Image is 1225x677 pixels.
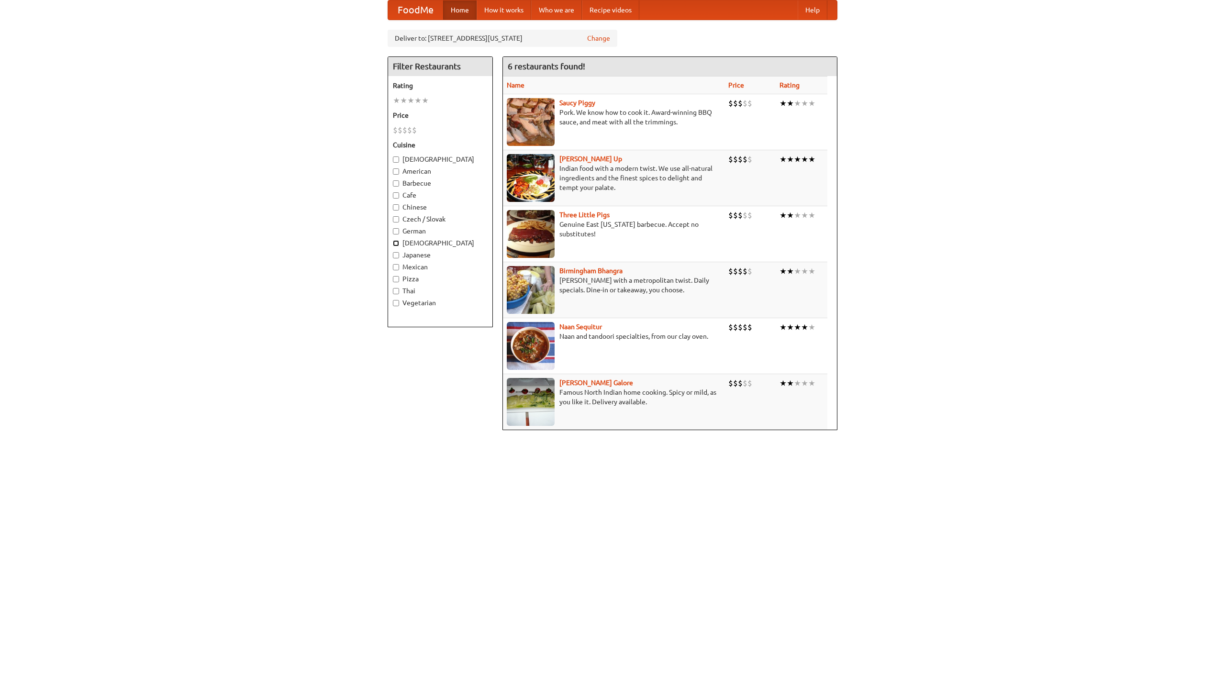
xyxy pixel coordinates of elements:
[794,98,801,109] li: ★
[728,81,744,89] a: Price
[738,98,743,109] li: $
[582,0,639,20] a: Recipe videos
[787,378,794,388] li: ★
[388,30,617,47] div: Deliver to: [STREET_ADDRESS][US_STATE]
[393,125,398,135] li: $
[738,378,743,388] li: $
[780,210,787,221] li: ★
[787,322,794,333] li: ★
[388,57,492,76] h4: Filter Restaurants
[507,220,721,239] p: Genuine East [US_STATE] barbecue. Accept no substitutes!
[728,154,733,165] li: $
[787,98,794,109] li: ★
[407,95,414,106] li: ★
[393,262,488,272] label: Mexican
[393,204,399,211] input: Chinese
[393,274,488,284] label: Pizza
[422,95,429,106] li: ★
[393,240,399,246] input: [DEMOGRAPHIC_DATA]
[412,125,417,135] li: $
[393,264,399,270] input: Mexican
[393,81,488,90] h5: Rating
[808,266,815,277] li: ★
[728,322,733,333] li: $
[801,266,808,277] li: ★
[393,228,399,234] input: German
[801,378,808,388] li: ★
[393,168,399,175] input: American
[507,81,524,89] a: Name
[733,266,738,277] li: $
[801,210,808,221] li: ★
[738,154,743,165] li: $
[531,0,582,20] a: Who we are
[743,266,747,277] li: $
[747,322,752,333] li: $
[733,154,738,165] li: $
[808,378,815,388] li: ★
[787,154,794,165] li: ★
[780,81,800,89] a: Rating
[393,192,399,199] input: Cafe
[747,266,752,277] li: $
[393,140,488,150] h5: Cuisine
[728,210,733,221] li: $
[507,164,721,192] p: Indian food with a modern twist. We use all-natural ingredients and the finest spices to delight ...
[507,332,721,341] p: Naan and tandoori specialties, from our clay oven.
[393,276,399,282] input: Pizza
[393,190,488,200] label: Cafe
[728,98,733,109] li: $
[559,99,595,107] a: Saucy Piggy
[393,95,400,106] li: ★
[559,211,610,219] a: Three Little Pigs
[743,210,747,221] li: $
[507,322,555,370] img: naansequitur.jpg
[393,252,399,258] input: Japanese
[738,210,743,221] li: $
[393,178,488,188] label: Barbecue
[388,0,443,20] a: FoodMe
[747,210,752,221] li: $
[393,286,488,296] label: Thai
[733,210,738,221] li: $
[780,266,787,277] li: ★
[747,98,752,109] li: $
[443,0,477,20] a: Home
[393,238,488,248] label: [DEMOGRAPHIC_DATA]
[559,323,602,331] b: Naan Sequitur
[801,322,808,333] li: ★
[794,154,801,165] li: ★
[407,125,412,135] li: $
[507,98,555,146] img: saucy.jpg
[743,378,747,388] li: $
[393,156,399,163] input: [DEMOGRAPHIC_DATA]
[414,95,422,106] li: ★
[780,378,787,388] li: ★
[794,322,801,333] li: ★
[393,298,488,308] label: Vegetarian
[507,210,555,258] img: littlepigs.jpg
[794,266,801,277] li: ★
[559,267,623,275] a: Birmingham Bhangra
[801,154,808,165] li: ★
[393,250,488,260] label: Japanese
[508,62,585,71] ng-pluralize: 6 restaurants found!
[393,226,488,236] label: German
[787,266,794,277] li: ★
[507,388,721,407] p: Famous North Indian home cooking. Spicy or mild, as you like it. Delivery available.
[808,154,815,165] li: ★
[801,98,808,109] li: ★
[808,98,815,109] li: ★
[402,125,407,135] li: $
[559,379,633,387] a: [PERSON_NAME] Galore
[743,98,747,109] li: $
[559,155,622,163] b: [PERSON_NAME] Up
[507,276,721,295] p: [PERSON_NAME] with a metropolitan twist. Daily specials. Dine-in or takeaway, you choose.
[393,180,399,187] input: Barbecue
[780,154,787,165] li: ★
[798,0,827,20] a: Help
[393,214,488,224] label: Czech / Slovak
